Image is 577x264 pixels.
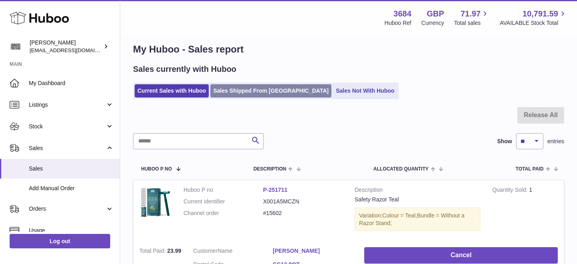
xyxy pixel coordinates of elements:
[373,167,429,172] span: ALLOCATED Quantity
[385,19,412,27] div: Huboo Ref
[29,205,105,213] span: Orders
[29,144,105,152] span: Sales
[263,209,343,217] dd: #15602
[273,247,353,255] a: [PERSON_NAME]
[133,64,236,75] h2: Sales currently with Huboo
[10,41,22,53] img: theinternationalventure@gmail.com
[210,84,331,97] a: Sales Shipped From [GEOGRAPHIC_DATA]
[135,84,209,97] a: Current Sales with Huboo
[500,19,567,27] span: AVAILABLE Stock Total
[193,248,218,254] span: Customer
[167,248,181,254] span: 23.99
[184,186,263,194] dt: Huboo P no
[29,101,105,109] span: Listings
[184,198,263,205] dt: Current identifier
[29,227,114,234] span: Usage
[133,43,564,56] h1: My Huboo - Sales report
[492,187,529,195] strong: Quantity Sold
[516,167,544,172] span: Total paid
[460,8,480,19] span: 71.97
[486,180,564,242] td: 1
[359,212,464,226] span: Bundle = Without a Razor Stand;
[454,19,490,27] span: Total sales
[355,207,480,232] div: Variation:
[29,165,114,173] span: Sales
[29,123,105,130] span: Stock
[139,186,171,218] img: 36841753442882.jpg
[253,167,286,172] span: Description
[139,248,167,256] strong: Total Paid
[263,187,288,193] a: P-251711
[141,167,172,172] span: Huboo P no
[30,47,118,53] span: [EMAIL_ADDRESS][DOMAIN_NAME]
[523,8,558,19] span: 10,791.59
[422,19,444,27] div: Currency
[454,8,490,27] a: 71.97 Total sales
[382,212,417,219] span: Colour = Teal;
[427,8,444,19] strong: GBP
[10,234,110,248] a: Log out
[333,84,397,97] a: Sales Not With Huboo
[364,247,558,264] button: Cancel
[30,39,102,54] div: [PERSON_NAME]
[263,198,343,205] dd: X001A5MCZN
[355,186,480,196] strong: Description
[29,185,114,192] span: Add Manual Order
[29,79,114,87] span: My Dashboard
[497,138,512,145] label: Show
[547,138,564,145] span: entries
[500,8,567,27] a: 10,791.59 AVAILABLE Stock Total
[184,209,263,217] dt: Channel order
[355,196,480,203] div: Safety Razor Teal
[393,8,412,19] strong: 3684
[193,247,273,257] dt: Name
